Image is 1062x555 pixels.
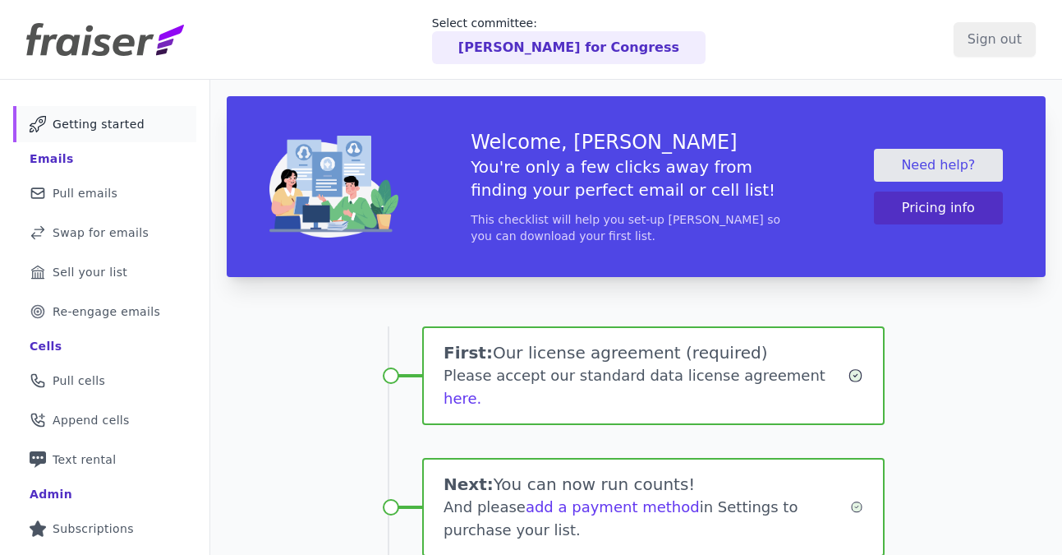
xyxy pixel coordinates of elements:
img: Fraiser Logo [26,23,184,56]
a: Text rental [13,442,196,478]
a: Need help? [874,149,1003,182]
p: [PERSON_NAME] for Congress [458,38,679,58]
a: add a payment method [526,498,700,516]
span: First: [444,343,493,363]
input: Sign out [954,22,1036,57]
span: Subscriptions [53,520,134,537]
p: This checklist will help you set-up [PERSON_NAME] so you can download your first list. [471,211,802,244]
p: Select committee: [432,15,706,31]
a: Re-engage emails [13,294,196,330]
span: Text rental [53,451,117,468]
h5: You're only a few clicks away from finding your perfect email or cell list! [471,155,802,201]
div: And please in Settings to purchase your list. [444,496,850,542]
span: Append cells [53,412,130,428]
span: Next: [444,474,494,494]
a: Subscriptions [13,511,196,547]
button: Pricing info [874,192,1003,224]
img: img [269,136,398,237]
div: Emails [30,150,74,167]
span: Swap for emails [53,224,149,241]
a: Select committee: [PERSON_NAME] for Congress [432,15,706,64]
h1: You can now run counts! [444,473,850,496]
span: Pull cells [53,372,105,389]
div: Please accept our standard data license agreement [444,364,848,410]
h1: Our license agreement (required) [444,341,848,364]
span: Getting started [53,116,145,132]
a: Sell your list [13,254,196,290]
a: Swap for emails [13,215,196,251]
div: Cells [30,338,62,354]
span: Re-engage emails [53,303,160,320]
span: Sell your list [53,264,127,280]
span: Pull emails [53,185,117,201]
a: Append cells [13,402,196,438]
a: Getting started [13,106,196,142]
div: Admin [30,486,72,502]
a: Pull cells [13,363,196,399]
a: Pull emails [13,175,196,211]
h3: Welcome, [PERSON_NAME] [471,129,802,155]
